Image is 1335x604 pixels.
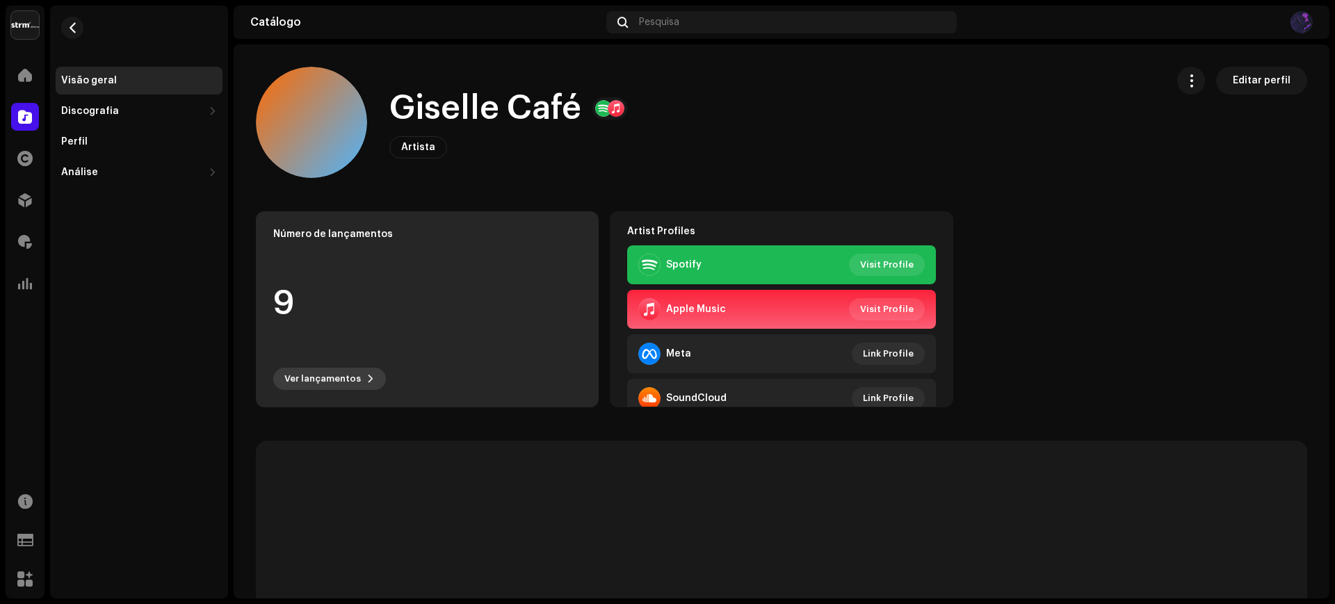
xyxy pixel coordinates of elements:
[849,298,925,320] button: Visit Profile
[1290,11,1313,33] img: 508b9e36-41f4-4be2-90fb-b3f7052450ab
[860,251,914,279] span: Visit Profile
[11,11,39,39] img: 408b884b-546b-4518-8448-1008f9c76b02
[389,86,581,131] h1: Giselle Café
[863,384,914,412] span: Link Profile
[849,254,925,276] button: Visit Profile
[666,304,726,315] div: Apple Music
[56,158,222,186] re-m-nav-dropdown: Análise
[250,17,601,28] div: Catálogo
[852,387,925,409] button: Link Profile
[56,97,222,125] re-m-nav-dropdown: Discografia
[860,295,914,323] span: Visit Profile
[61,136,88,147] div: Perfil
[1233,67,1290,95] span: Editar perfil
[61,106,119,117] div: Discografia
[627,226,695,237] strong: Artist Profiles
[863,340,914,368] span: Link Profile
[61,75,117,86] div: Visão geral
[401,142,435,152] span: Artista
[273,229,581,240] div: Número de lançamentos
[852,343,925,365] button: Link Profile
[639,17,679,28] span: Pesquisa
[666,259,702,270] div: Spotify
[1216,67,1307,95] button: Editar perfil
[666,348,691,359] div: Meta
[273,368,386,390] button: Ver lançamentos
[56,128,222,156] re-m-nav-item: Perfil
[256,211,599,407] re-o-card-data: Número de lançamentos
[61,167,98,178] div: Análise
[56,67,222,95] re-m-nav-item: Visão geral
[284,365,361,393] span: Ver lançamentos
[666,393,727,404] div: SoundCloud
